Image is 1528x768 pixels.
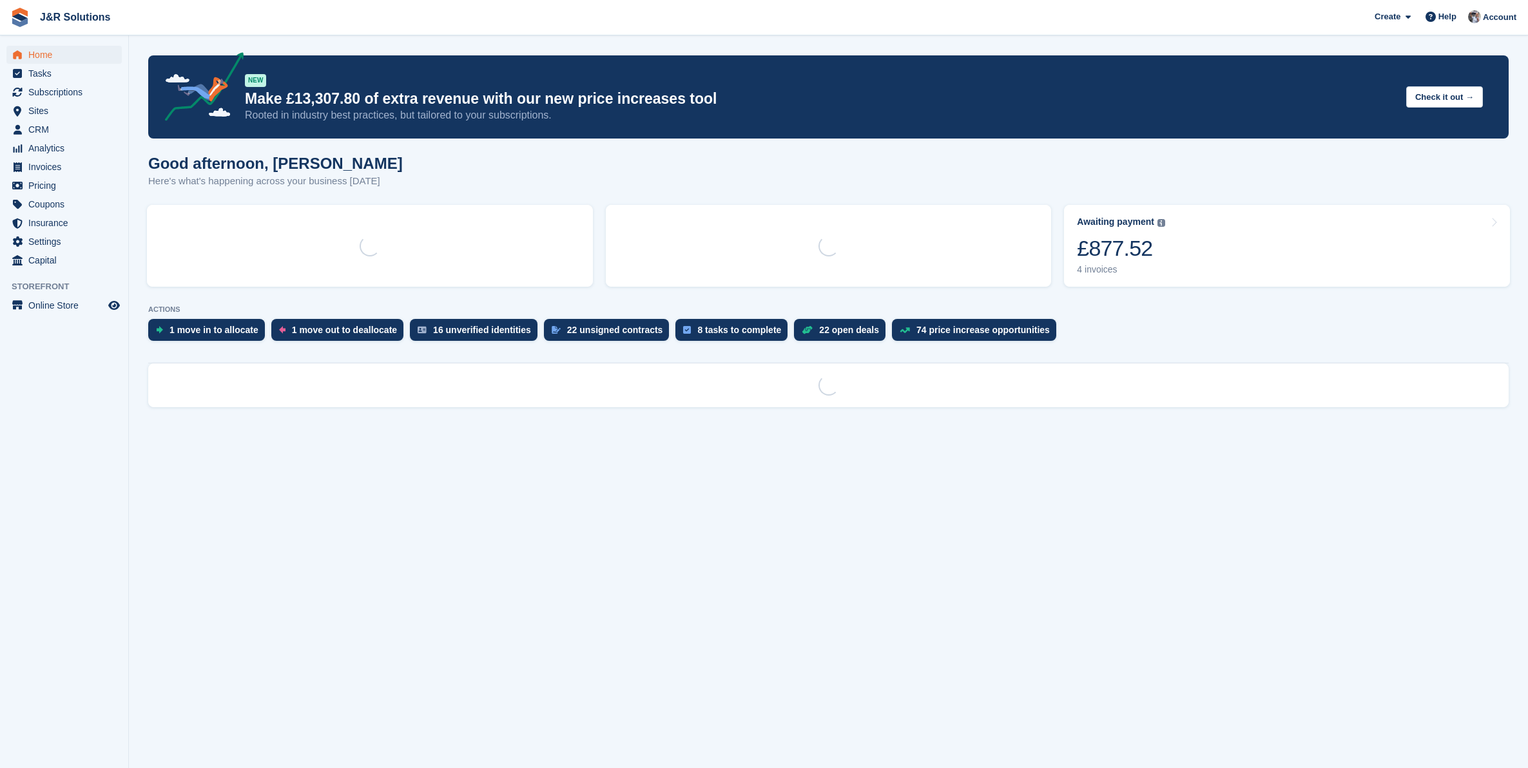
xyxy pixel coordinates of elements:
span: Sites [28,102,106,120]
a: Preview store [106,298,122,313]
span: Subscriptions [28,83,106,101]
a: 1 move in to allocate [148,319,271,347]
p: Make £13,307.80 of extra revenue with our new price increases tool [245,90,1396,108]
div: Awaiting payment [1077,216,1154,227]
a: menu [6,158,122,176]
div: 74 price increase opportunities [916,325,1050,335]
a: menu [6,46,122,64]
a: menu [6,83,122,101]
a: 8 tasks to complete [675,319,794,347]
span: Capital [28,251,106,269]
a: 22 unsigned contracts [544,319,676,347]
span: Insurance [28,214,106,232]
span: Home [28,46,106,64]
img: verify_identity-adf6edd0f0f0b5bbfe63781bf79b02c33cf7c696d77639b501bdc392416b5a36.svg [418,326,427,334]
div: 22 unsigned contracts [567,325,663,335]
img: move_ins_to_allocate_icon-fdf77a2bb77ea45bf5b3d319d69a93e2d87916cf1d5bf7949dd705db3b84f3ca.svg [156,326,163,334]
span: Online Store [28,296,106,314]
img: move_outs_to_deallocate_icon-f764333ba52eb49d3ac5e1228854f67142a1ed5810a6f6cc68b1a99e826820c5.svg [279,326,285,334]
span: Tasks [28,64,106,82]
img: price_increase_opportunities-93ffe204e8149a01c8c9dc8f82e8f89637d9d84a8eef4429ea346261dce0b2c0.svg [900,327,910,333]
a: menu [6,177,122,195]
span: Settings [28,233,106,251]
a: menu [6,296,122,314]
img: stora-icon-8386f47178a22dfd0bd8f6a31ec36ba5ce8667c1dd55bd0f319d3a0aa187defe.svg [10,8,30,27]
span: Invoices [28,158,106,176]
p: Rooted in industry best practices, but tailored to your subscriptions. [245,108,1396,122]
span: Analytics [28,139,106,157]
span: Create [1375,10,1400,23]
div: £877.52 [1077,235,1165,262]
div: 1 move in to allocate [169,325,258,335]
a: menu [6,214,122,232]
a: menu [6,64,122,82]
p: Here's what's happening across your business [DATE] [148,174,403,189]
a: menu [6,102,122,120]
img: contract_signature_icon-13c848040528278c33f63329250d36e43548de30e8caae1d1a13099fd9432cc5.svg [552,326,561,334]
a: menu [6,120,122,139]
a: Awaiting payment £877.52 4 invoices [1064,205,1510,287]
div: NEW [245,74,266,87]
img: task-75834270c22a3079a89374b754ae025e5fb1db73e45f91037f5363f120a921f8.svg [683,326,691,334]
a: menu [6,233,122,251]
span: CRM [28,120,106,139]
img: deal-1b604bf984904fb50ccaf53a9ad4b4a5d6e5aea283cecdc64d6e3604feb123c2.svg [802,325,813,334]
div: 16 unverified identities [433,325,531,335]
a: 1 move out to deallocate [271,319,410,347]
a: menu [6,195,122,213]
img: price-adjustments-announcement-icon-8257ccfd72463d97f412b2fc003d46551f7dbcb40ab6d574587a9cd5c0d94... [154,52,244,126]
span: Account [1483,11,1516,24]
a: 22 open deals [794,319,892,347]
span: Help [1438,10,1456,23]
span: Storefront [12,280,128,293]
img: Steve Revell [1468,10,1481,23]
div: 1 move out to deallocate [292,325,397,335]
a: 74 price increase opportunities [892,319,1063,347]
div: 8 tasks to complete [697,325,781,335]
h1: Good afternoon, [PERSON_NAME] [148,155,403,172]
div: 22 open deals [819,325,879,335]
img: icon-info-grey-7440780725fd019a000dd9b08b2336e03edf1995a4989e88bcd33f0948082b44.svg [1157,219,1165,227]
a: J&R Solutions [35,6,115,28]
button: Check it out → [1406,86,1483,108]
div: 4 invoices [1077,264,1165,275]
p: ACTIONS [148,305,1509,314]
a: menu [6,251,122,269]
a: 16 unverified identities [410,319,544,347]
a: menu [6,139,122,157]
span: Pricing [28,177,106,195]
span: Coupons [28,195,106,213]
